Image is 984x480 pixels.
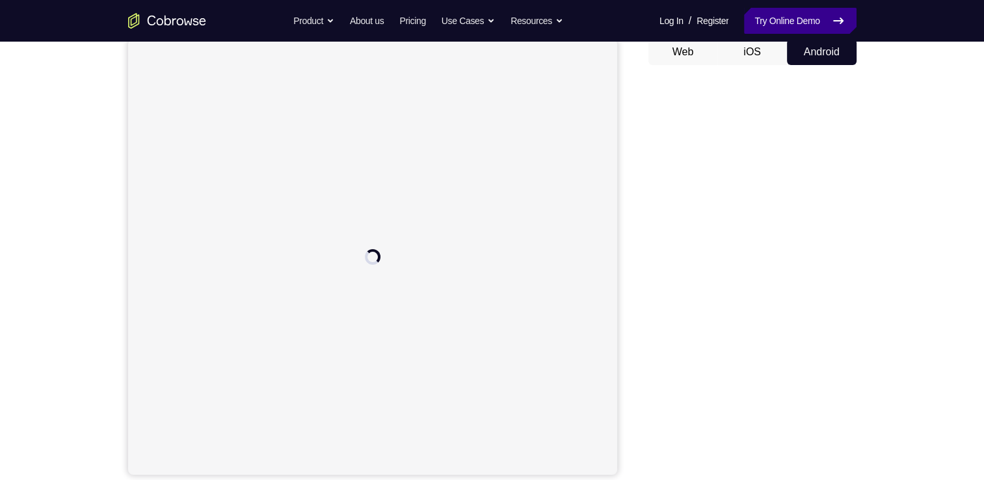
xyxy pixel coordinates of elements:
iframe: Agent [128,39,617,475]
a: Log In [659,8,684,34]
a: Register [697,8,728,34]
button: Use Cases [442,8,495,34]
button: iOS [717,39,787,65]
button: Android [787,39,857,65]
a: About us [350,8,384,34]
button: Web [648,39,718,65]
a: Pricing [399,8,425,34]
button: Product [293,8,334,34]
a: Go to the home page [128,13,206,29]
a: Try Online Demo [744,8,856,34]
span: / [689,13,691,29]
button: Resources [511,8,563,34]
